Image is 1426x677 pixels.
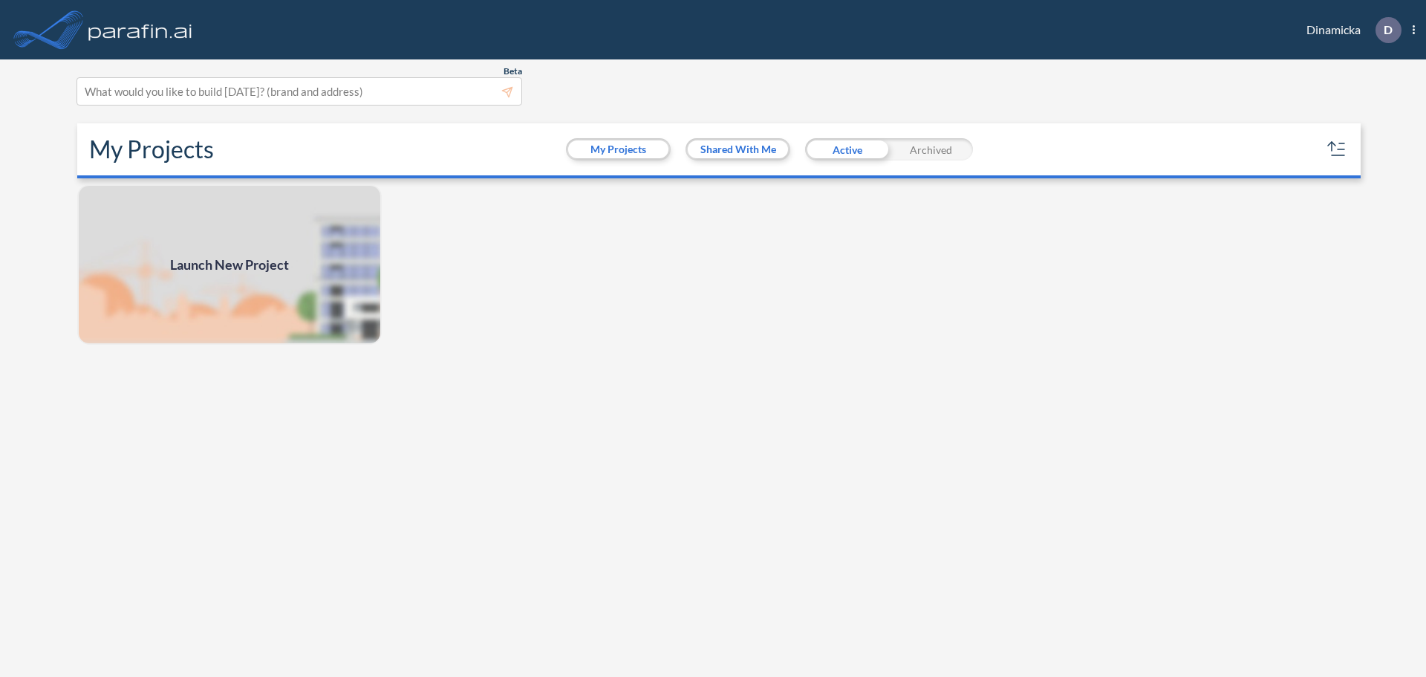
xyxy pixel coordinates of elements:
[568,140,668,158] button: My Projects
[805,138,889,161] div: Active
[85,15,195,45] img: logo
[89,135,214,163] h2: My Projects
[77,184,382,345] img: add
[170,255,289,275] span: Launch New Project
[1384,23,1393,36] p: D
[1325,137,1349,161] button: sort
[889,138,973,161] div: Archived
[1284,17,1415,43] div: Dinamicka
[77,184,382,345] a: Launch New Project
[688,140,788,158] button: Shared With Me
[504,65,522,77] span: Beta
